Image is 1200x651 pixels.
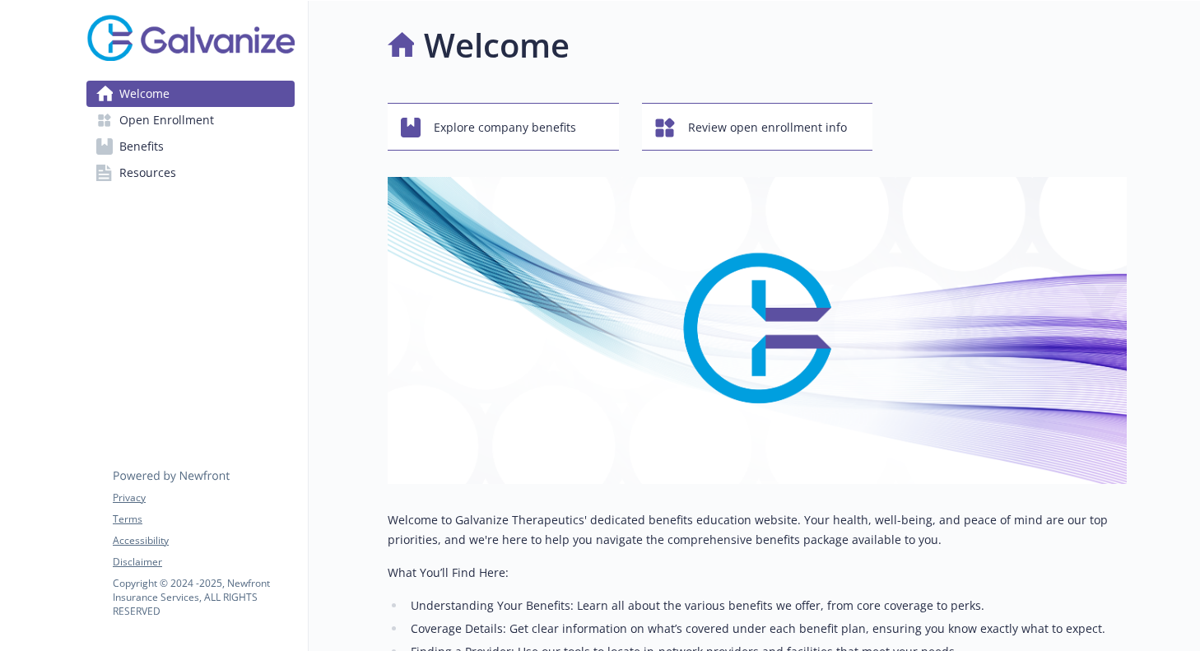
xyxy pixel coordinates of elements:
[688,112,847,143] span: Review open enrollment info
[113,555,294,570] a: Disclaimer
[86,160,295,186] a: Resources
[388,177,1127,484] img: overview page banner
[113,576,294,618] p: Copyright © 2024 - 2025 , Newfront Insurance Services, ALL RIGHTS RESERVED
[424,21,570,70] h1: Welcome
[406,619,1127,639] li: Coverage Details: Get clear information on what’s covered under each benefit plan, ensuring you k...
[388,103,619,151] button: Explore company benefits
[388,510,1127,550] p: Welcome to Galvanize Therapeutics' dedicated benefits education website. Your health, well-being,...
[406,596,1127,616] li: Understanding Your Benefits: Learn all about the various benefits we offer, from core coverage to...
[119,81,170,107] span: Welcome
[113,512,294,527] a: Terms
[86,133,295,160] a: Benefits
[388,563,1127,583] p: What You’ll Find Here:
[119,160,176,186] span: Resources
[119,133,164,160] span: Benefits
[86,81,295,107] a: Welcome
[113,533,294,548] a: Accessibility
[119,107,214,133] span: Open Enrollment
[113,491,294,505] a: Privacy
[86,107,295,133] a: Open Enrollment
[434,112,576,143] span: Explore company benefits
[642,103,873,151] button: Review open enrollment info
